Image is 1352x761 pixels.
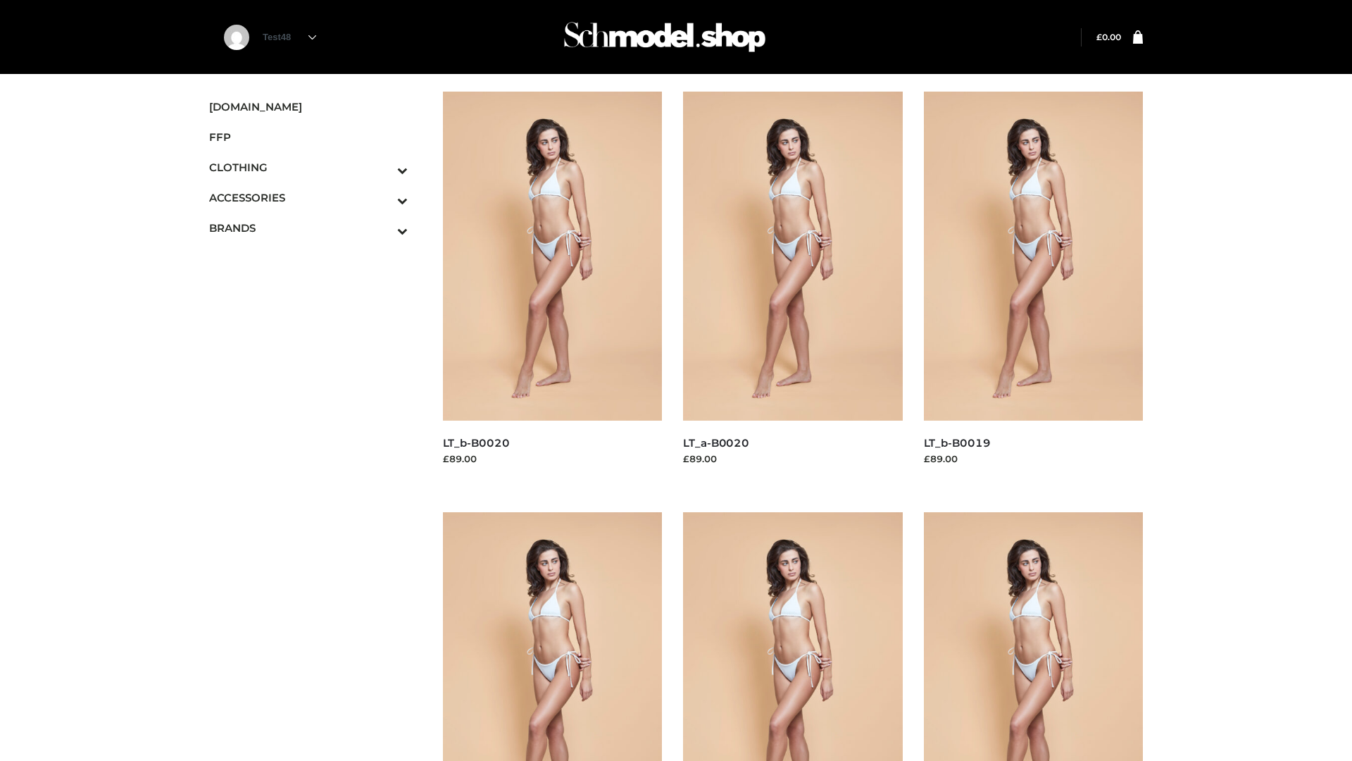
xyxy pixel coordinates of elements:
span: [DOMAIN_NAME] [209,99,408,115]
button: Toggle Submenu [358,182,408,213]
a: FFP [209,122,408,152]
a: Read more [924,468,976,479]
span: £ [1096,32,1102,42]
a: Read more [683,468,735,479]
div: £89.00 [443,452,663,466]
button: Toggle Submenu [358,152,408,182]
a: CLOTHINGToggle Submenu [209,152,408,182]
bdi: 0.00 [1096,32,1121,42]
a: LT_b-B0020 [443,436,510,450]
a: £0.00 [1096,32,1121,42]
a: [DOMAIN_NAME] [209,92,408,122]
a: LT_b-B0019 [924,436,991,450]
span: CLOTHING [209,159,408,175]
a: BRANDSToggle Submenu [209,213,408,243]
a: Test48 [263,32,316,42]
div: £89.00 [683,452,903,466]
span: FFP [209,129,408,145]
button: Toggle Submenu [358,213,408,243]
img: Schmodel Admin 964 [559,9,770,65]
span: BRANDS [209,220,408,236]
span: ACCESSORIES [209,190,408,206]
a: Read more [443,468,495,479]
a: LT_a-B0020 [683,436,749,450]
a: ACCESSORIESToggle Submenu [209,182,408,213]
div: £89.00 [924,452,1144,466]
